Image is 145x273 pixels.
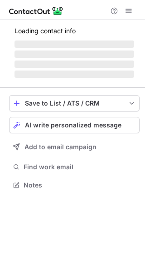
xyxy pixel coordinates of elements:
span: Notes [24,181,136,189]
button: AI write personalized message [9,117,140,133]
button: Notes [9,179,140,192]
span: ‌ [14,40,134,48]
span: ‌ [14,51,134,58]
span: ‌ [14,71,134,78]
span: ‌ [14,61,134,68]
span: Add to email campaign [24,143,97,151]
button: save-profile-one-click [9,95,140,111]
button: Find work email [9,161,140,173]
button: Add to email campaign [9,139,140,155]
span: AI write personalized message [25,121,121,129]
span: Find work email [24,163,136,171]
p: Loading contact info [14,27,134,35]
div: Save to List / ATS / CRM [25,100,124,107]
img: ContactOut v5.3.10 [9,5,63,16]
